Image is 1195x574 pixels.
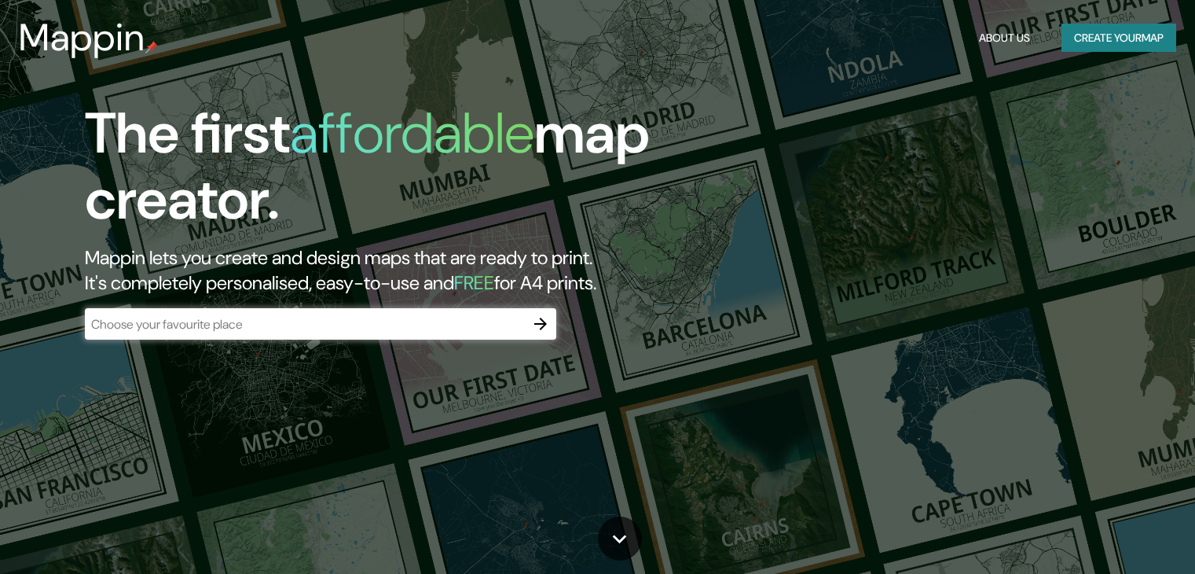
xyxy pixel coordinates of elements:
button: Create yourmap [1061,24,1176,53]
h1: The first map creator. [85,101,683,245]
h2: Mappin lets you create and design maps that are ready to print. It's completely personalised, eas... [85,245,683,296]
h3: Mappin [19,16,145,60]
button: About Us [973,24,1036,53]
h5: FREE [454,270,494,295]
h1: affordable [290,97,534,170]
input: Choose your favourite place [85,315,525,333]
img: mappin-pin [145,41,158,53]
